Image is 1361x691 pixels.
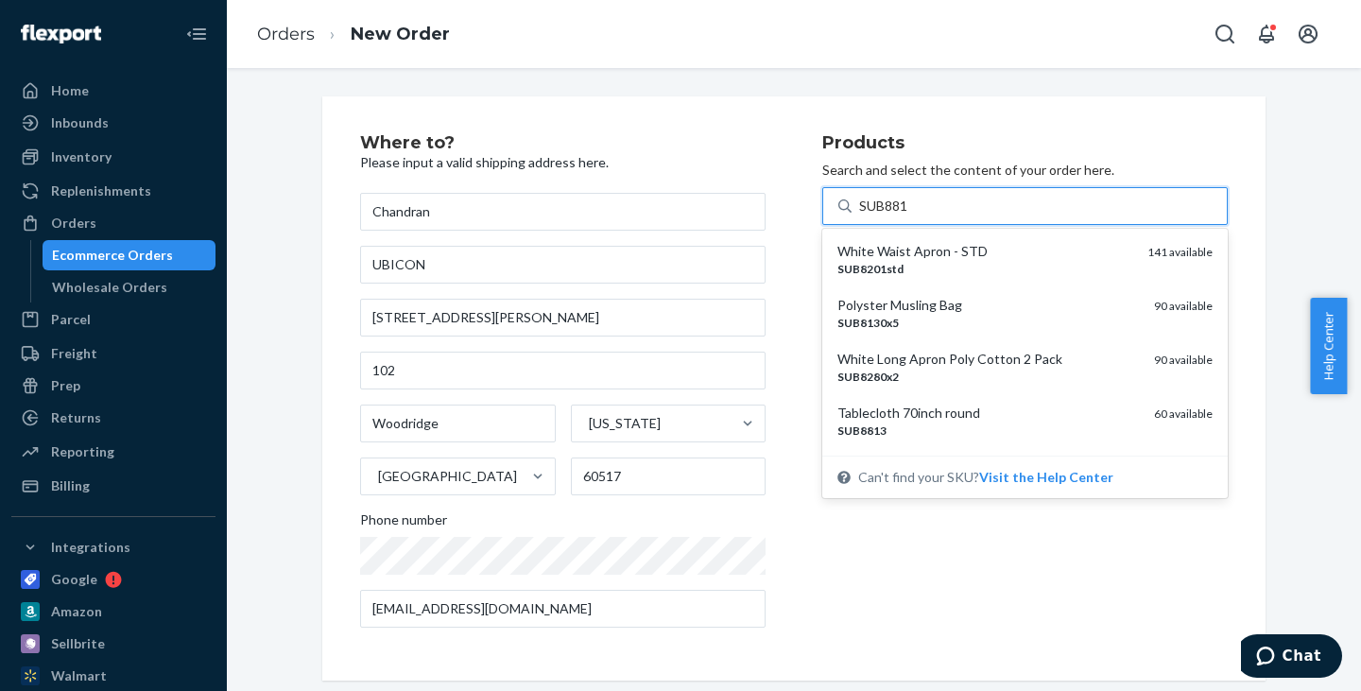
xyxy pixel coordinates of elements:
div: Parcel [51,310,91,329]
div: Walmart [51,666,107,685]
button: Integrations [11,532,215,562]
a: Inventory [11,142,215,172]
p: Search and select the content of your order here. [822,161,1228,180]
span: Can't find your SKU? [858,468,1113,487]
a: Home [11,76,215,106]
em: SUB8130x5 [837,316,899,330]
div: Ecommerce Orders [52,246,173,265]
div: Replenishments [51,181,151,200]
a: Freight [11,338,215,369]
div: Polyster Musling Bag [837,296,1139,315]
a: Wholesale Orders [43,272,216,302]
h2: Where to? [360,134,766,153]
iframe: Opens a widget where you can chat to one of our agents [1241,634,1342,682]
div: Tablecloth 70inch round [837,404,1139,423]
input: Street Address 2 (Optional) [360,352,766,389]
div: [US_STATE] [589,414,661,433]
ol: breadcrumbs [242,7,465,62]
input: [US_STATE] [587,414,589,433]
a: Amazon [11,596,215,627]
em: SUB8280x2 [837,370,899,384]
input: First & Last Name [360,193,766,231]
a: Sellbrite [11,629,215,659]
span: 60 available [1154,406,1213,421]
input: ZIP Code [571,458,767,495]
a: Walmart [11,661,215,691]
div: Integrations [51,538,130,557]
div: Freight [51,344,97,363]
img: Flexport logo [21,25,101,43]
a: Inbounds [11,108,215,138]
a: Google [11,564,215,595]
div: Sellbrite [51,634,105,653]
button: White Waist Apron - STDSUB8201std141 availablePolyster Musling BagSUB8130x590 availableWhite Long... [979,468,1113,487]
div: Returns [51,408,101,427]
span: Phone number [360,510,447,537]
button: Open notifications [1248,15,1285,53]
a: Parcel [11,304,215,335]
span: 90 available [1154,299,1213,313]
a: Prep [11,371,215,401]
input: Street Address [360,299,766,337]
a: Returns [11,403,215,433]
button: Open Search Box [1206,15,1244,53]
a: Billing [11,471,215,501]
div: White Long Apron Poly Cotton 2 Pack [837,350,1139,369]
div: Wholesale Orders [52,278,167,297]
input: Company Name [360,246,766,284]
button: Close Navigation [178,15,215,53]
input: White Waist Apron - STDSUB8201std141 availablePolyster Musling BagSUB8130x590 availableWhite Long... [859,197,909,216]
input: Email (Only Required for International) [360,590,766,628]
span: 90 available [1154,353,1213,367]
em: SUB8201std [837,262,904,276]
div: Prep [51,376,80,395]
div: [GEOGRAPHIC_DATA] [378,467,517,486]
div: Reporting [51,442,114,461]
div: Home [51,81,89,100]
a: Orders [257,24,315,44]
div: Inbounds [51,113,109,132]
div: Amazon [51,602,102,621]
input: City [360,405,556,442]
div: Google [51,570,97,589]
div: White Waist Apron - STD [837,242,1132,261]
a: Ecommerce Orders [43,240,216,270]
a: Replenishments [11,176,215,206]
button: Open account menu [1289,15,1327,53]
h2: Products [822,134,1228,153]
a: Reporting [11,437,215,467]
p: Please input a valid shipping address here. [360,153,766,172]
div: Orders [51,214,96,233]
input: [GEOGRAPHIC_DATA] [376,467,378,486]
em: SUB8813 [837,423,887,438]
div: Inventory [51,147,112,166]
span: 141 available [1147,245,1213,259]
div: Billing [51,476,90,495]
button: Help Center [1310,298,1347,394]
a: New Order [351,24,450,44]
a: Orders [11,208,215,238]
